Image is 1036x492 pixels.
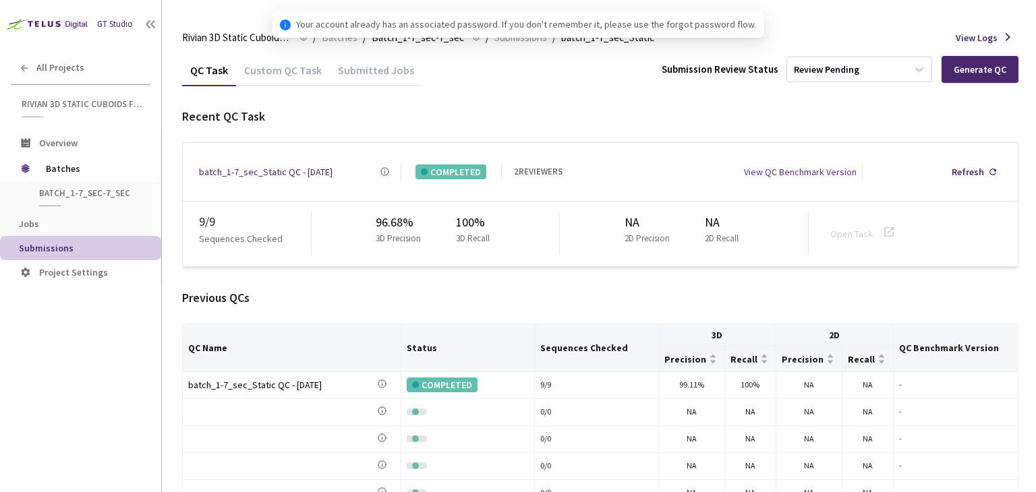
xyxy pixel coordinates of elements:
div: 0 / 0 [540,433,653,445]
span: Jobs [19,218,39,230]
td: NA [776,453,842,480]
div: QC Task [182,63,236,86]
div: Submission Review Status [662,61,778,78]
th: QC Benchmark Version [894,324,1018,371]
div: COMPLETED [407,377,478,392]
a: Submissions [492,30,550,44]
span: Overview [39,137,78,149]
span: Project Settings [39,266,108,278]
div: Generate QC [954,64,1006,75]
a: batch_1-7_sec_Static QC - [DATE] [199,164,333,179]
th: Precision [659,346,725,371]
td: NA [842,453,894,480]
span: info-circle [280,20,291,30]
span: Batches [46,155,138,182]
th: Recall [725,346,776,371]
span: Batch_1-7_sec-7_sec [39,187,139,199]
p: 3D Precision [376,232,421,245]
div: NA [625,213,675,232]
th: Precision [776,346,842,371]
div: - [899,379,1012,392]
td: NA [842,399,894,426]
p: 2D Recall [705,232,739,245]
p: 2D Precision [625,232,670,245]
th: Sequences Checked [535,324,659,371]
div: Custom QC Task [236,63,330,86]
td: NA [659,426,725,453]
td: NA [659,453,725,480]
a: Open Task [830,228,873,240]
span: Submissions [19,242,74,254]
div: - [899,433,1012,445]
div: - [899,406,1012,419]
span: Rivian 3D Static Cuboids fixed[2024-25] [22,98,142,110]
td: NA [725,453,776,480]
th: 3D [659,324,776,346]
td: NA [725,426,776,453]
a: batch_1-7_sec_Static QC - [DATE] [188,377,377,393]
div: Refresh [952,164,984,179]
div: GT Studio [97,18,133,31]
td: NA [725,399,776,426]
th: Recall [842,346,894,371]
td: NA [776,399,842,426]
th: QC Name [183,324,401,371]
td: 99.11% [659,372,725,399]
div: 0 / 0 [540,406,653,419]
div: Recent QC Task [182,107,1018,126]
div: 100% [456,213,495,232]
div: 9 / 9 [199,212,311,231]
a: Batches [319,30,360,44]
div: Previous QCs [182,288,1018,307]
td: 100% [725,372,776,399]
div: 9 / 9 [540,379,653,392]
div: 96.68% [376,213,426,232]
div: View QC Benchmark Version [744,164,857,179]
span: Precision [664,354,706,365]
th: Status [401,324,535,371]
div: Review Pending [794,63,859,76]
td: NA [659,399,725,426]
span: Recall [848,354,875,365]
th: 2D [776,324,894,346]
span: All Projects [36,62,84,73]
td: NA [776,372,842,399]
div: 0 / 0 [540,460,653,472]
div: NA [705,213,744,232]
span: Precision [782,354,824,365]
span: Rivian 3D Static Cuboids fixed[2024-25] [182,30,291,46]
span: View Logs [956,30,998,45]
p: 3D Recall [456,232,490,245]
td: NA [776,426,842,453]
div: COMPLETED [415,164,486,179]
div: 2 REVIEWERS [514,165,563,179]
div: - [899,460,1012,472]
td: NA [842,372,894,399]
span: Your account already has an associated password. If you don't remember it, please use the forgot ... [296,17,756,32]
td: NA [842,426,894,453]
span: Recall [730,354,757,365]
p: Sequences Checked [199,231,283,246]
div: Submitted Jobs [330,63,422,86]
